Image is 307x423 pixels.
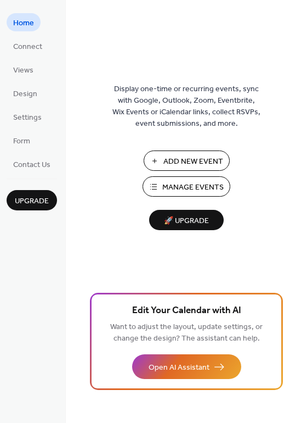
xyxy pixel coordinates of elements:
[13,65,33,76] span: Views
[7,37,49,55] a: Connect
[13,18,34,29] span: Home
[162,182,224,193] span: Manage Events
[163,156,223,168] span: Add New Event
[156,214,217,229] span: 🚀 Upgrade
[7,60,40,79] a: Views
[15,196,49,207] span: Upgrade
[132,303,241,319] span: Edit Your Calendar with AI
[149,362,209,374] span: Open AI Assistant
[144,151,230,171] button: Add New Event
[7,131,37,149] a: Form
[13,159,50,171] span: Contact Us
[132,354,241,379] button: Open AI Assistant
[7,190,57,210] button: Upgrade
[13,136,30,147] span: Form
[149,210,224,230] button: 🚀 Upgrade
[7,108,48,126] a: Settings
[7,155,57,173] a: Contact Us
[7,84,44,102] a: Design
[13,41,42,53] span: Connect
[143,176,230,197] button: Manage Events
[13,88,37,100] span: Design
[7,13,41,31] a: Home
[13,112,42,124] span: Settings
[110,320,263,346] span: Want to adjust the layout, update settings, or change the design? The assistant can help.
[112,84,260,130] span: Display one-time or recurring events, sync with Google, Outlook, Zoom, Eventbrite, Wix Events or ...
